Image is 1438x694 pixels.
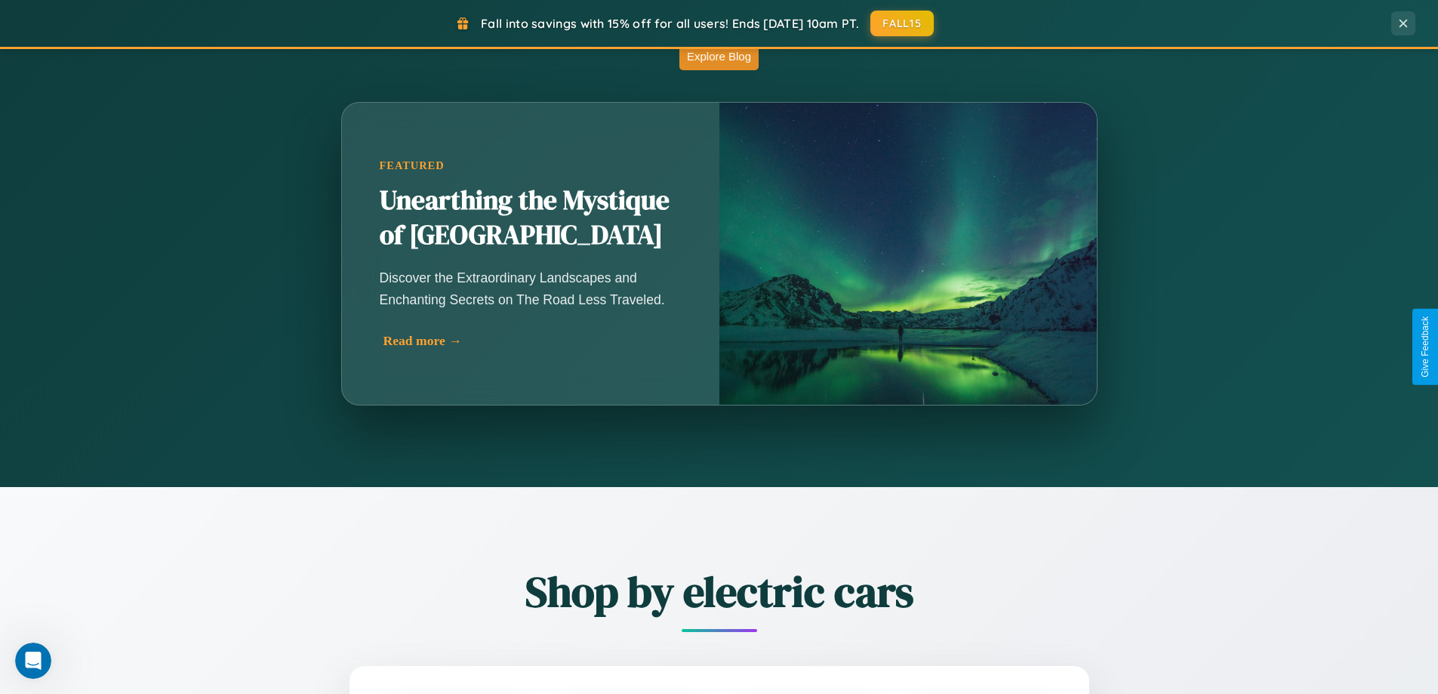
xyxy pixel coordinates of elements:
h2: Unearthing the Mystique of [GEOGRAPHIC_DATA] [380,184,682,253]
div: Read more → [383,333,685,349]
p: Discover the Extraordinary Landscapes and Enchanting Secrets on The Road Less Traveled. [380,267,682,310]
div: Give Feedback [1420,316,1430,378]
iframe: Intercom live chat [15,643,51,679]
h2: Shop by electric cars [266,563,1172,621]
button: Explore Blog [679,42,759,70]
span: Fall into savings with 15% off for all users! Ends [DATE] 10am PT. [481,16,859,31]
div: Featured [380,159,682,172]
button: FALL15 [870,11,934,36]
